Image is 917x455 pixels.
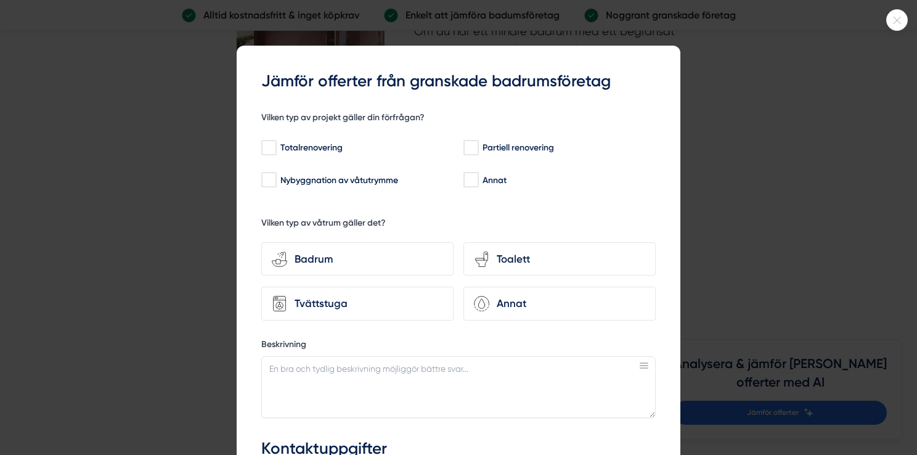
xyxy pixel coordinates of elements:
input: Nybyggnation av våtutrymme [261,174,275,186]
input: Annat [463,174,478,186]
input: Partiell renovering [463,142,478,154]
input: Totalrenovering [261,142,275,154]
h3: Jämför offerter från granskade badrumsföretag [261,70,656,92]
label: Beskrivning [261,338,656,354]
h5: Vilken typ av projekt gäller din förfrågan? [261,112,425,127]
h5: Vilken typ av våtrum gäller det? [261,217,386,232]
